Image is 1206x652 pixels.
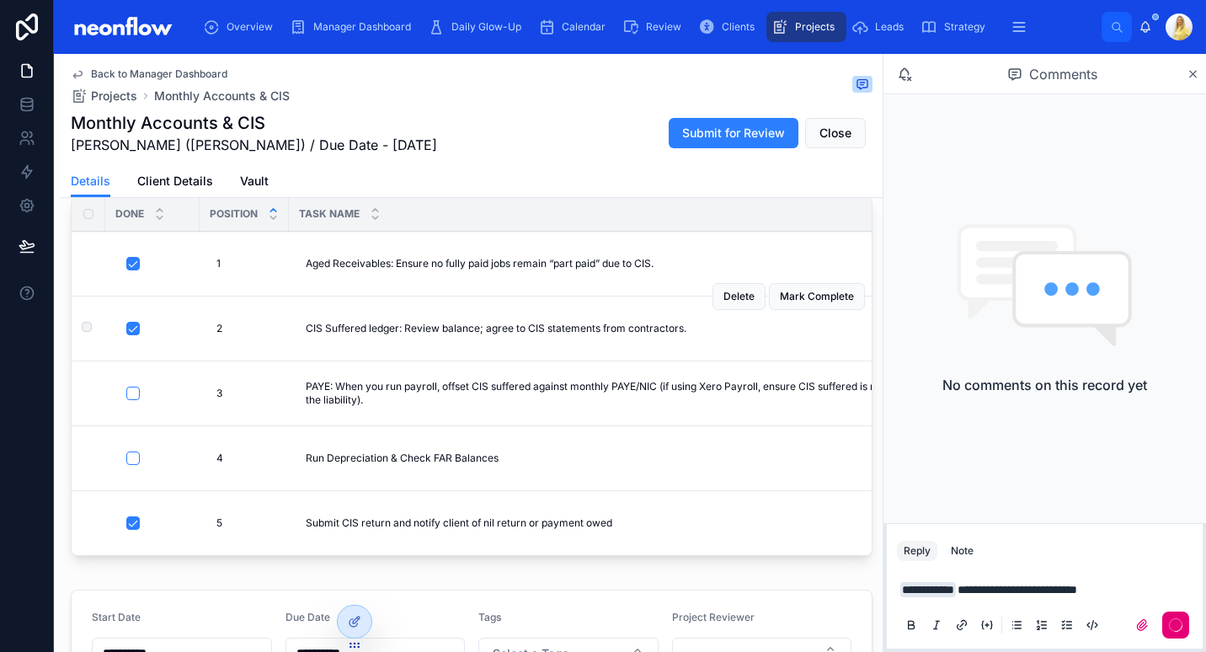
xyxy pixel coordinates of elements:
span: PAYE: When you run payroll, offset CIS suffered against monthly PAYE/NIC (if using Xero Payroll, ... [306,380,968,407]
span: Comments [1029,64,1097,84]
span: Manager Dashboard [313,20,411,34]
a: Details [71,166,110,198]
span: 1 [216,257,221,270]
span: Run Depreciation & Check FAR Balances [306,452,499,465]
span: Clients [722,20,755,34]
span: Done [115,207,144,221]
span: Projects [795,20,835,34]
span: Position [210,207,258,221]
img: App logo [67,13,178,40]
span: Delete [723,290,755,303]
span: Tags [478,611,501,623]
a: Calendar [533,12,617,42]
a: Projects [71,88,137,104]
a: Daily Glow-Up [423,12,533,42]
button: Note [944,541,980,561]
h2: No comments on this record yet [942,375,1147,395]
a: Projects [766,12,846,42]
span: Daily Glow-Up [451,20,521,34]
span: Leads [875,20,904,34]
button: Close [805,118,866,148]
a: Overview [198,12,285,42]
a: Strategy [915,12,997,42]
button: Mark Complete [769,283,865,310]
div: Note [951,544,974,558]
a: Review [617,12,693,42]
a: Client Details [137,166,213,200]
span: Strategy [944,20,985,34]
span: Aged Receivables: Ensure no fully paid jobs remain “part paid” due to CIS. [306,257,654,270]
span: Projects [91,88,137,104]
a: Clients [693,12,766,42]
span: Submit CIS return and notify client of nil return or payment owed [306,516,612,530]
a: Leads [846,12,915,42]
div: scrollable content [191,8,1102,45]
a: Vault [240,166,269,200]
span: Back to Manager Dashboard [91,67,227,81]
span: CIS Suffered ledger: Review balance; agree to CIS statements from contractors. [306,322,686,335]
span: Overview [227,20,273,34]
span: 5 [216,516,222,530]
span: Calendar [562,20,606,34]
button: Reply [897,541,937,561]
a: Manager Dashboard [285,12,423,42]
span: Vault [240,173,269,190]
span: 3 [216,387,222,400]
a: Monthly Accounts & CIS [154,88,290,104]
button: Delete [712,283,766,310]
span: Project Reviewer [672,611,755,623]
span: Close [819,125,851,142]
span: Client Details [137,173,213,190]
span: Submit for Review [682,125,785,142]
a: Back to Manager Dashboard [71,67,227,81]
h1: Monthly Accounts & CIS [71,111,437,135]
span: 2 [216,322,222,335]
span: Start Date [92,611,141,623]
span: Task Name [299,207,360,221]
button: Submit for Review [669,118,798,148]
span: Mark Complete [780,290,854,303]
span: [PERSON_NAME] ([PERSON_NAME]) / Due Date - [DATE] [71,135,437,155]
span: Due Date [285,611,330,623]
span: Review [646,20,681,34]
span: 4 [216,452,223,465]
span: Details [71,173,110,190]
